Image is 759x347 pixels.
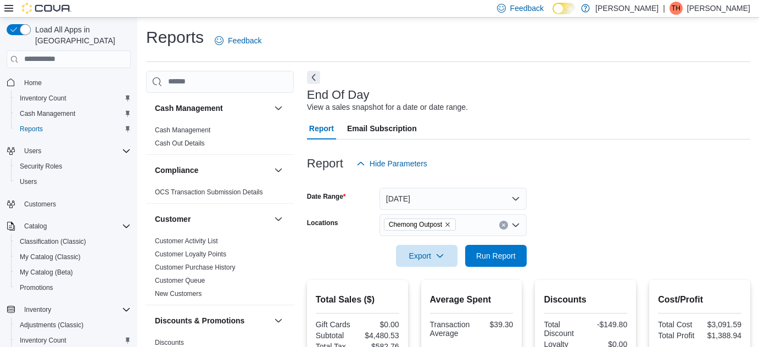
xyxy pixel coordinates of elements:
[155,315,270,326] button: Discounts & Promotions
[24,305,51,314] span: Inventory
[370,158,427,169] span: Hide Parameters
[702,320,741,329] div: $3,091.59
[658,293,741,306] h2: Cost/Profit
[595,2,658,15] p: [PERSON_NAME]
[24,147,41,155] span: Users
[687,2,750,15] p: [PERSON_NAME]
[24,79,42,87] span: Home
[669,2,683,15] div: Tim Hales
[702,331,741,340] div: $1,388.94
[658,331,697,340] div: Total Profit
[360,320,399,329] div: $0.00
[20,220,51,233] button: Catalog
[544,320,583,338] div: Total Discount
[11,280,135,295] button: Promotions
[155,214,270,225] button: Customer
[307,219,338,227] label: Locations
[20,253,81,261] span: My Catalog (Classic)
[307,102,468,113] div: View a sales snapshot for a date or date range.
[155,126,210,135] span: Cash Management
[430,320,470,338] div: Transaction Average
[307,88,370,102] h3: End Of Day
[15,175,41,188] a: Users
[11,265,135,280] button: My Catalog (Beta)
[430,293,514,306] h2: Average Spent
[20,237,86,246] span: Classification (Classic)
[15,235,131,248] span: Classification (Classic)
[146,186,294,203] div: Compliance
[155,139,205,147] a: Cash Out Details
[444,221,451,228] button: Remove Chemong Outpost from selection in this group
[20,268,73,277] span: My Catalog (Beta)
[228,35,261,46] span: Feedback
[155,315,244,326] h3: Discounts & Promotions
[15,318,88,332] a: Adjustments (Classic)
[272,164,285,177] button: Compliance
[15,175,131,188] span: Users
[15,318,131,332] span: Adjustments (Classic)
[20,303,131,316] span: Inventory
[20,144,46,158] button: Users
[20,336,66,345] span: Inventory Count
[384,219,456,231] span: Chemong Outpost
[155,188,263,197] span: OCS Transaction Submission Details
[352,153,432,175] button: Hide Parameters
[24,200,56,209] span: Customers
[476,250,516,261] span: Run Report
[155,250,226,259] span: Customer Loyalty Points
[2,75,135,91] button: Home
[15,334,71,347] a: Inventory Count
[146,26,204,48] h1: Reports
[15,266,77,279] a: My Catalog (Beta)
[2,219,135,234] button: Catalog
[20,109,75,118] span: Cash Management
[2,143,135,159] button: Users
[307,71,320,84] button: Next
[146,234,294,305] div: Customer
[307,192,346,201] label: Date Range
[20,321,83,329] span: Adjustments (Classic)
[15,92,71,105] a: Inventory Count
[22,3,71,14] img: Cova
[379,188,527,210] button: [DATE]
[511,221,520,230] button: Open list of options
[20,303,55,316] button: Inventory
[15,107,80,120] a: Cash Management
[307,157,343,170] h3: Report
[2,196,135,212] button: Customers
[155,263,236,272] span: Customer Purchase History
[155,339,184,346] a: Discounts
[672,2,680,15] span: TH
[155,139,205,148] span: Cash Out Details
[15,160,131,173] span: Security Roles
[20,144,131,158] span: Users
[31,24,131,46] span: Load All Apps in [GEOGRAPHIC_DATA]
[20,283,53,292] span: Promotions
[11,174,135,189] button: Users
[155,290,202,298] a: New Customers
[155,188,263,196] a: OCS Transaction Submission Details
[11,249,135,265] button: My Catalog (Classic)
[15,281,131,294] span: Promotions
[155,276,205,285] span: Customer Queue
[15,235,91,248] a: Classification (Classic)
[210,30,266,52] a: Feedback
[15,266,131,279] span: My Catalog (Beta)
[155,338,184,347] span: Discounts
[146,124,294,154] div: Cash Management
[155,277,205,284] a: Customer Queue
[544,293,627,306] h2: Discounts
[15,107,131,120] span: Cash Management
[11,317,135,333] button: Adjustments (Classic)
[155,214,191,225] h3: Customer
[272,212,285,226] button: Customer
[15,250,131,264] span: My Catalog (Classic)
[15,281,58,294] a: Promotions
[20,177,37,186] span: Users
[11,234,135,249] button: Classification (Classic)
[155,165,198,176] h3: Compliance
[15,250,85,264] a: My Catalog (Classic)
[15,122,47,136] a: Reports
[11,159,135,174] button: Security Roles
